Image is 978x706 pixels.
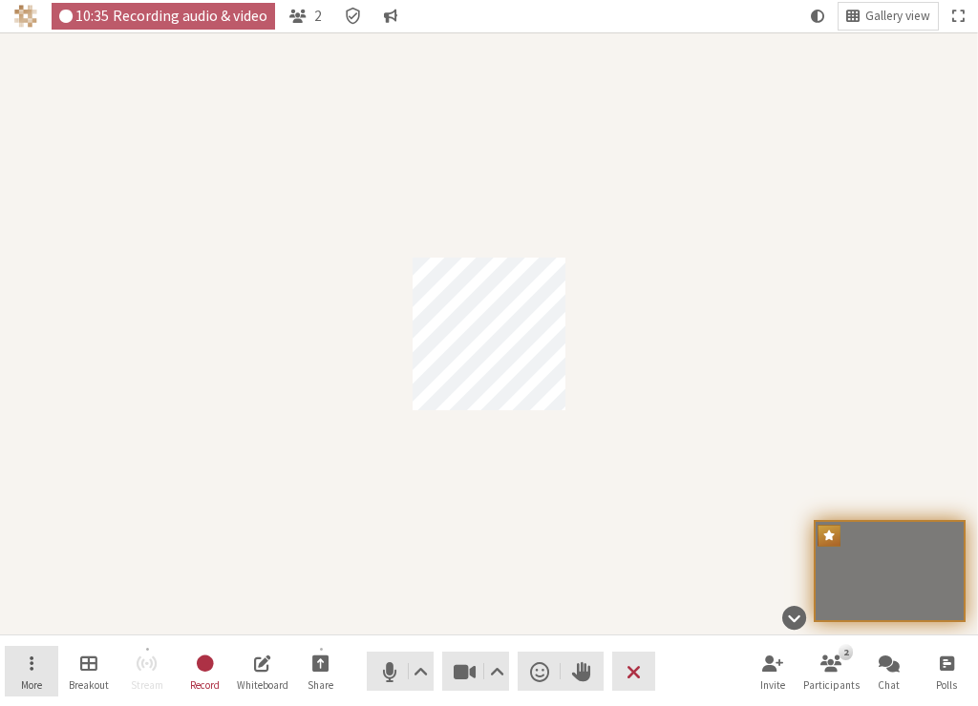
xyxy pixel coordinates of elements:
[179,646,232,697] button: Stop recording
[484,652,508,691] button: Video setting
[190,679,220,691] span: Record
[282,3,330,30] button: Open participant list
[237,679,288,691] span: Whiteboard
[518,652,561,691] button: Send a reaction
[62,646,116,697] button: Manage Breakout Rooms
[442,652,509,691] button: Stop video (⌘+Shift+V)
[69,679,109,691] span: Breakout
[936,679,957,691] span: Polls
[409,652,433,691] button: Audio settings
[14,5,37,28] img: Iotum
[294,646,348,697] button: Start sharing
[120,646,174,697] button: Unable to start streaming without first stopping recording
[776,596,813,639] button: Hide
[865,10,930,24] span: Gallery view
[839,644,853,659] div: 2
[839,3,938,30] button: Change layout
[746,646,799,697] button: Invite participants (⌘+Shift+I)
[561,652,604,691] button: Raise hand
[131,679,163,691] span: Stream
[803,3,832,30] button: Using system theme
[878,679,900,691] span: Chat
[52,3,276,30] div: Audio & video
[336,3,370,30] div: Meeting details Encryption enabled
[920,646,973,697] button: Open poll
[314,8,322,24] span: 2
[760,679,785,691] span: Invite
[75,8,109,24] span: 10:35
[5,646,58,697] button: Open menu
[236,646,289,697] button: Open shared whiteboard
[803,679,860,691] span: Participants
[945,3,971,30] button: Fullscreen
[376,3,405,30] button: Conversation
[21,679,42,691] span: More
[308,679,333,691] span: Share
[113,8,267,24] span: Recording audio & video
[612,652,655,691] button: End or leave meeting
[367,652,434,691] button: Mute (⌘+Shift+A)
[862,646,916,697] button: Open chat
[804,646,858,697] button: Open participant list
